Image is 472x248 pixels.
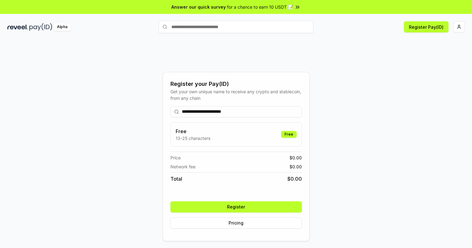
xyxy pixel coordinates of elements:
[170,163,195,170] span: Network fee
[290,163,302,170] span: $ 0.00
[176,135,210,141] p: 13-25 characters
[54,23,71,31] div: Alpha
[29,23,52,31] img: pay_id
[287,175,302,183] span: $ 0.00
[171,4,226,10] span: Answer our quick survey
[170,201,302,212] button: Register
[404,21,448,32] button: Register Pay(ID)
[170,154,181,161] span: Price
[176,128,210,135] h3: Free
[170,217,302,229] button: Pricing
[7,23,28,31] img: reveel_dark
[227,4,293,10] span: for a chance to earn 10 USDT 📝
[170,175,182,183] span: Total
[170,80,302,88] div: Register your Pay(ID)
[170,88,302,101] div: Get your own unique name to receive any crypto and stablecoin, from any chain
[281,131,297,138] div: Free
[290,154,302,161] span: $ 0.00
